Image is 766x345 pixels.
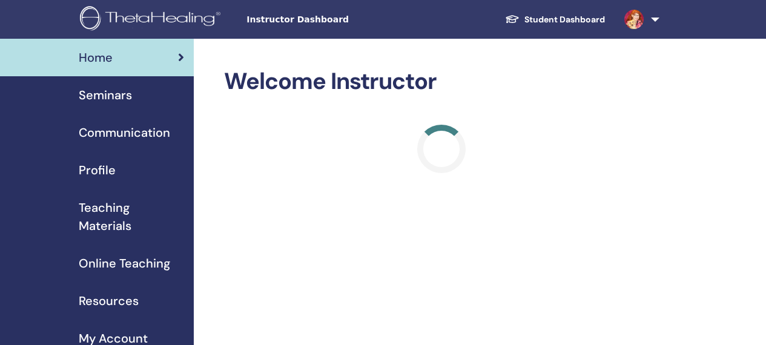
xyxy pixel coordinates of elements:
[79,254,170,272] span: Online Teaching
[79,48,113,67] span: Home
[80,6,225,33] img: logo.png
[224,68,659,96] h2: Welcome Instructor
[79,123,170,142] span: Communication
[79,292,139,310] span: Resources
[246,13,428,26] span: Instructor Dashboard
[505,14,520,24] img: graduation-cap-white.svg
[79,199,184,235] span: Teaching Materials
[79,161,116,179] span: Profile
[624,10,644,29] img: default.jpg
[79,86,132,104] span: Seminars
[495,8,615,31] a: Student Dashboard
